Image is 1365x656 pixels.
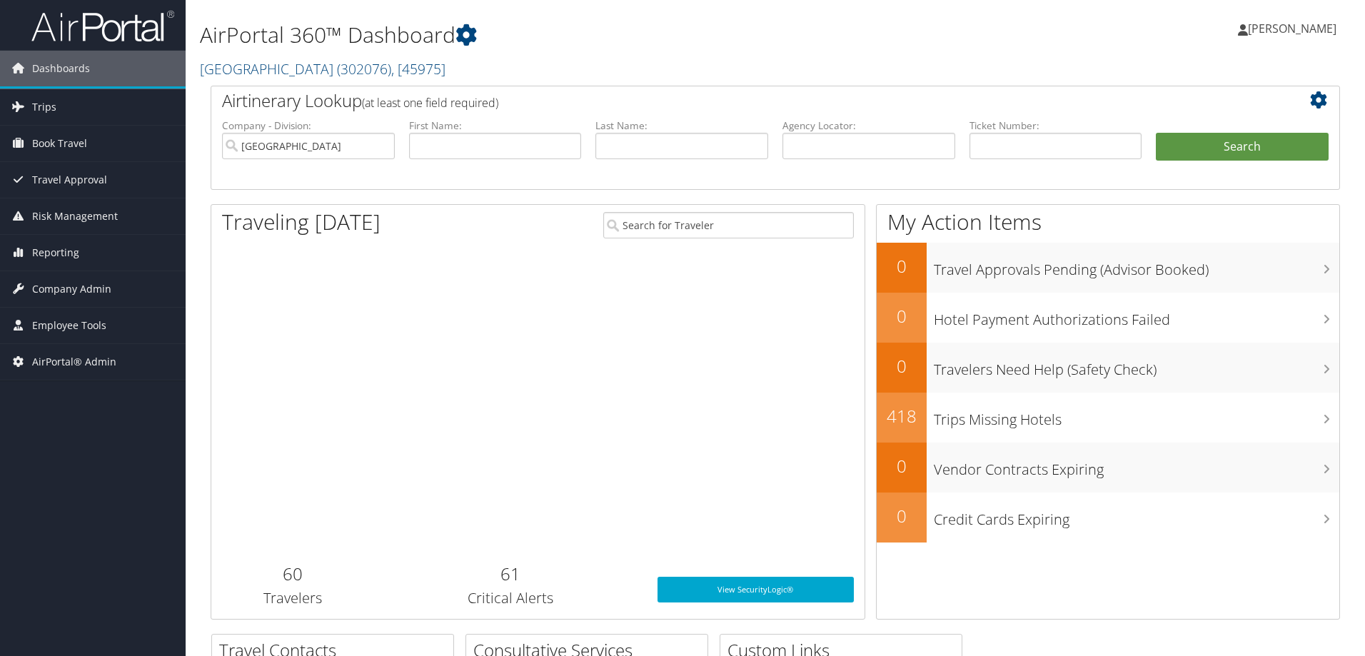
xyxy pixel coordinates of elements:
h1: My Action Items [877,207,1339,237]
span: Employee Tools [32,308,106,343]
h2: Airtinerary Lookup [222,89,1234,113]
a: 418Trips Missing Hotels [877,393,1339,443]
span: Company Admin [32,271,111,307]
input: Search for Traveler [603,212,854,238]
h3: Travel Approvals Pending (Advisor Booked) [934,253,1339,280]
span: AirPortal® Admin [32,344,116,380]
span: , [ 45975 ] [391,59,445,79]
span: Risk Management [32,198,118,234]
h3: Vendor Contracts Expiring [934,453,1339,480]
h2: 0 [877,304,927,328]
a: [GEOGRAPHIC_DATA] [200,59,445,79]
span: ( 302076 ) [337,59,391,79]
span: Book Travel [32,126,87,161]
h3: Trips Missing Hotels [934,403,1339,430]
h2: 0 [877,504,927,528]
h2: 0 [877,254,927,278]
span: [PERSON_NAME] [1248,21,1336,36]
a: 0Travel Approvals Pending (Advisor Booked) [877,243,1339,293]
button: Search [1156,133,1329,161]
span: Dashboards [32,51,90,86]
span: (at least one field required) [362,95,498,111]
h1: AirPortal 360™ Dashboard [200,20,967,50]
label: Agency Locator: [782,118,955,133]
img: airportal-logo.png [31,9,174,43]
h3: Travelers Need Help (Safety Check) [934,353,1339,380]
h3: Critical Alerts [386,588,636,608]
h1: Traveling [DATE] [222,207,381,237]
h2: 60 [222,562,364,586]
h2: 61 [386,562,636,586]
h2: 0 [877,354,927,378]
h2: 418 [877,404,927,428]
label: Last Name: [595,118,768,133]
label: First Name: [409,118,582,133]
a: View SecurityLogic® [658,577,854,602]
h3: Travelers [222,588,364,608]
a: [PERSON_NAME] [1238,7,1351,50]
h3: Credit Cards Expiring [934,503,1339,530]
span: Trips [32,89,56,125]
a: 0Vendor Contracts Expiring [877,443,1339,493]
a: 0Travelers Need Help (Safety Check) [877,343,1339,393]
a: 0Hotel Payment Authorizations Failed [877,293,1339,343]
h3: Hotel Payment Authorizations Failed [934,303,1339,330]
label: Company - Division: [222,118,395,133]
span: Reporting [32,235,79,271]
h2: 0 [877,454,927,478]
span: Travel Approval [32,162,107,198]
a: 0Credit Cards Expiring [877,493,1339,543]
label: Ticket Number: [969,118,1142,133]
